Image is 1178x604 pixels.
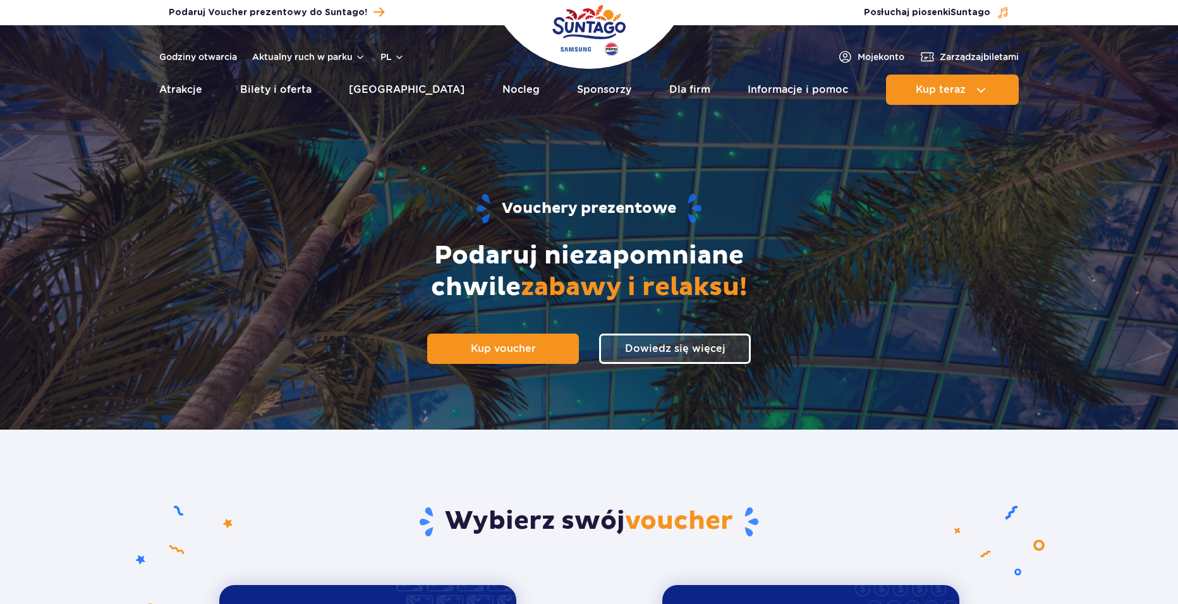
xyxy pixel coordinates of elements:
[349,75,465,105] a: [GEOGRAPHIC_DATA]
[240,75,312,105] a: Bilety i oferta
[219,505,959,538] h2: Wybierz swój
[427,334,579,364] a: Kup voucher
[916,84,966,95] span: Kup teraz
[837,49,904,64] a: Mojekonto
[502,75,540,105] a: Nocleg
[858,51,904,63] span: Moje konto
[252,52,365,62] button: Aktualny ruch w parku
[471,342,536,354] span: Kup voucher
[940,51,1019,63] span: Zarządzaj biletami
[625,505,733,537] span: voucher
[169,6,367,19] span: Podaruj Voucher prezentowy do Suntago!
[577,75,631,105] a: Sponsorzy
[669,75,710,105] a: Dla firm
[864,6,1009,19] button: Posłuchaj piosenkiSuntago
[521,272,747,303] span: zabawy i relaksu!
[169,4,384,21] a: Podaruj Voucher prezentowy do Suntago!
[159,75,202,105] a: Atrakcje
[380,51,404,63] button: pl
[368,240,810,303] h2: Podaruj niezapomniane chwile
[920,49,1019,64] a: Zarządzajbiletami
[599,334,751,364] a: Dowiedz się więcej
[886,75,1019,105] button: Kup teraz
[864,6,990,19] span: Posłuchaj piosenki
[183,193,995,225] h1: Vouchery prezentowe
[625,342,726,354] span: Dowiedz się więcej
[748,75,848,105] a: Informacje i pomoc
[159,51,237,63] a: Godziny otwarcia
[950,8,990,17] span: Suntago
